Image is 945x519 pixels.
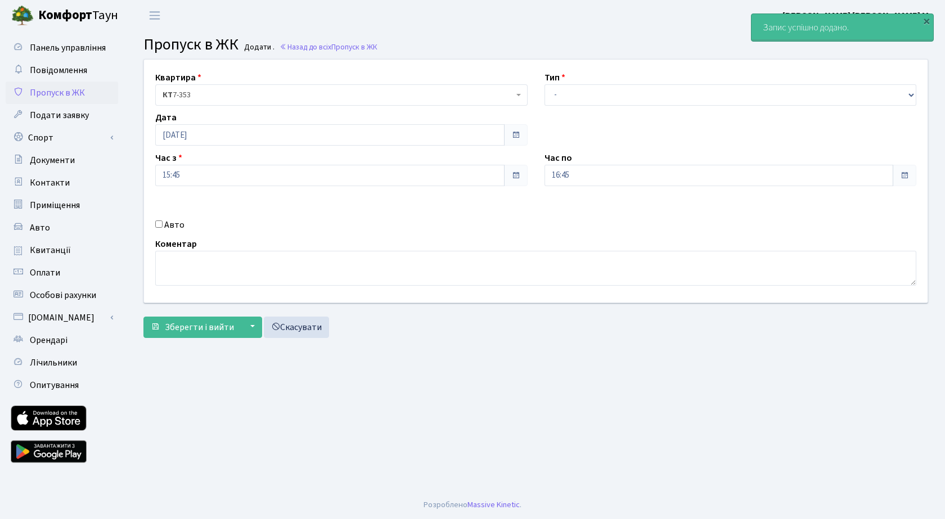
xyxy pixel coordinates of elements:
[143,33,238,56] span: Пропуск в ЖК
[163,89,514,101] span: <b>КТ</b>&nbsp;&nbsp;&nbsp;&nbsp;7-353
[6,149,118,172] a: Документи
[30,154,75,166] span: Документи
[331,42,377,52] span: Пропуск в ЖК
[6,261,118,284] a: Оплати
[30,199,80,211] span: Приміщення
[30,87,85,99] span: Пропуск в ЖК
[6,306,118,329] a: [DOMAIN_NAME]
[30,267,60,279] span: Оплати
[6,104,118,127] a: Подати заявку
[6,172,118,194] a: Контакти
[424,499,521,511] div: Розроблено .
[30,289,96,301] span: Особові рахунки
[38,6,118,25] span: Таун
[30,244,71,256] span: Квитанції
[30,64,87,76] span: Повідомлення
[264,317,329,338] a: Скасувати
[164,218,184,232] label: Авто
[30,379,79,391] span: Опитування
[782,10,931,22] b: [PERSON_NAME] [PERSON_NAME] М.
[155,237,197,251] label: Коментар
[30,222,50,234] span: Авто
[6,59,118,82] a: Повідомлення
[544,151,572,165] label: Час по
[751,14,933,41] div: Запис успішно додано.
[6,374,118,396] a: Опитування
[6,127,118,149] a: Спорт
[165,321,234,333] span: Зберегти і вийти
[6,82,118,104] a: Пропуск в ЖК
[155,111,177,124] label: Дата
[6,351,118,374] a: Лічильники
[30,356,77,369] span: Лічильники
[155,71,201,84] label: Квартира
[6,37,118,59] a: Панель управління
[30,177,70,189] span: Контакти
[6,239,118,261] a: Квитанції
[38,6,92,24] b: Комфорт
[467,499,520,511] a: Massive Kinetic
[30,334,67,346] span: Орендарі
[11,4,34,27] img: logo.png
[921,15,932,26] div: ×
[6,284,118,306] a: Особові рахунки
[6,329,118,351] a: Орендарі
[544,71,565,84] label: Тип
[143,317,241,338] button: Зберегти і вийти
[155,151,182,165] label: Час з
[6,194,118,216] a: Приміщення
[30,109,89,121] span: Подати заявку
[782,9,931,22] a: [PERSON_NAME] [PERSON_NAME] М.
[30,42,106,54] span: Панель управління
[242,43,274,52] small: Додати .
[141,6,169,25] button: Переключити навігацію
[280,42,377,52] a: Назад до всіхПропуск в ЖК
[155,84,528,106] span: <b>КТ</b>&nbsp;&nbsp;&nbsp;&nbsp;7-353
[6,216,118,239] a: Авто
[163,89,173,101] b: КТ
